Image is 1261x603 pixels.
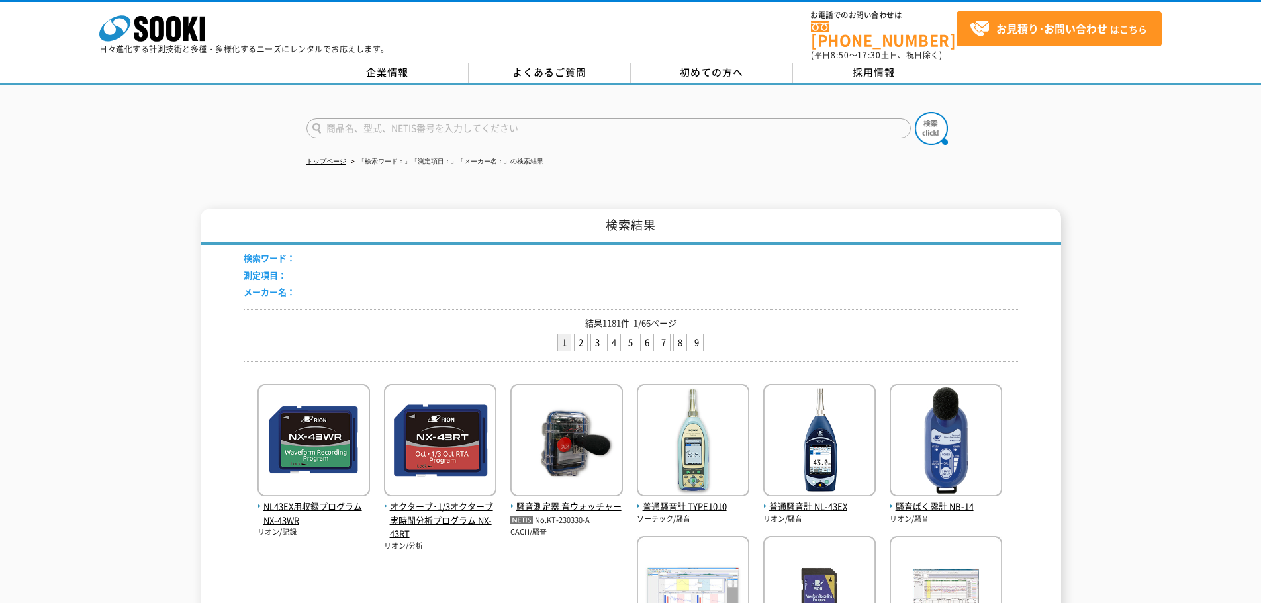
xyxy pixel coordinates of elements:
[557,334,571,351] li: 1
[763,384,876,500] img: NL-43EX
[257,527,370,538] p: リオン/記録
[637,500,749,514] span: 普通騒音計 TYPE1010
[763,514,876,525] p: リオン/騒音
[510,500,623,514] span: 騒音測定器 音ウォッチャー
[575,334,587,351] a: 2
[384,500,496,541] span: オクターブ･1/3オクターブ実時間分析プログラム NX-43RT
[510,384,623,500] img: 音ウォッチャー
[657,334,670,351] a: 7
[957,11,1162,46] a: お見積り･お問い合わせはこちら
[831,49,849,61] span: 8:50
[690,334,703,351] a: 9
[510,514,623,528] p: No.KT-230330-A
[890,500,1002,514] span: 騒音ばく露計 NB-14
[637,486,749,514] a: 普通騒音計 TYPE1010
[970,19,1147,39] span: はこちら
[244,285,295,298] span: メーカー名：
[384,541,496,552] p: リオン/分析
[890,384,1002,500] img: NB-14
[631,63,793,83] a: 初めての方へ
[99,45,389,53] p: 日々進化する計測技術と多種・多様化するニーズにレンタルでお応えします。
[674,334,686,351] a: 8
[244,252,295,264] span: 検索ワード：
[811,21,957,48] a: [PHONE_NUMBER]
[244,316,1018,330] p: 結果1181件 1/66ページ
[591,334,604,351] a: 3
[624,334,637,351] a: 5
[763,500,876,514] span: 普通騒音計 NL-43EX
[811,11,957,19] span: お電話でのお問い合わせは
[763,486,876,514] a: 普通騒音計 NL-43EX
[510,486,623,514] a: 騒音測定器 音ウォッチャー
[306,118,911,138] input: 商品名、型式、NETIS番号を入力してください
[890,486,1002,514] a: 騒音ばく露計 NB-14
[257,486,370,527] a: NL43EX用収録プログラム NX-43WR
[257,500,370,528] span: NL43EX用収録プログラム NX-43WR
[890,514,1002,525] p: リオン/騒音
[608,334,620,351] a: 4
[637,514,749,525] p: ソーテック/騒音
[915,112,948,145] img: btn_search.png
[510,527,623,538] p: CACH/騒音
[306,158,346,165] a: トップページ
[384,384,496,500] img: NX-43RT
[811,49,942,61] span: (平日 ～ 土日、祝日除く)
[244,269,287,281] span: 測定項目：
[641,334,653,351] a: 6
[857,49,881,61] span: 17:30
[384,486,496,541] a: オクターブ･1/3オクターブ実時間分析プログラム NX-43RT
[996,21,1107,36] strong: お見積り･お問い合わせ
[257,384,370,500] img: NX-43WR
[793,63,955,83] a: 採用情報
[469,63,631,83] a: よくあるご質問
[348,155,543,169] li: 「検索ワード：」「測定項目：」「メーカー名：」の検索結果
[637,384,749,500] img: TYPE1010
[680,65,743,79] span: 初めての方へ
[201,209,1061,245] h1: 検索結果
[306,63,469,83] a: 企業情報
